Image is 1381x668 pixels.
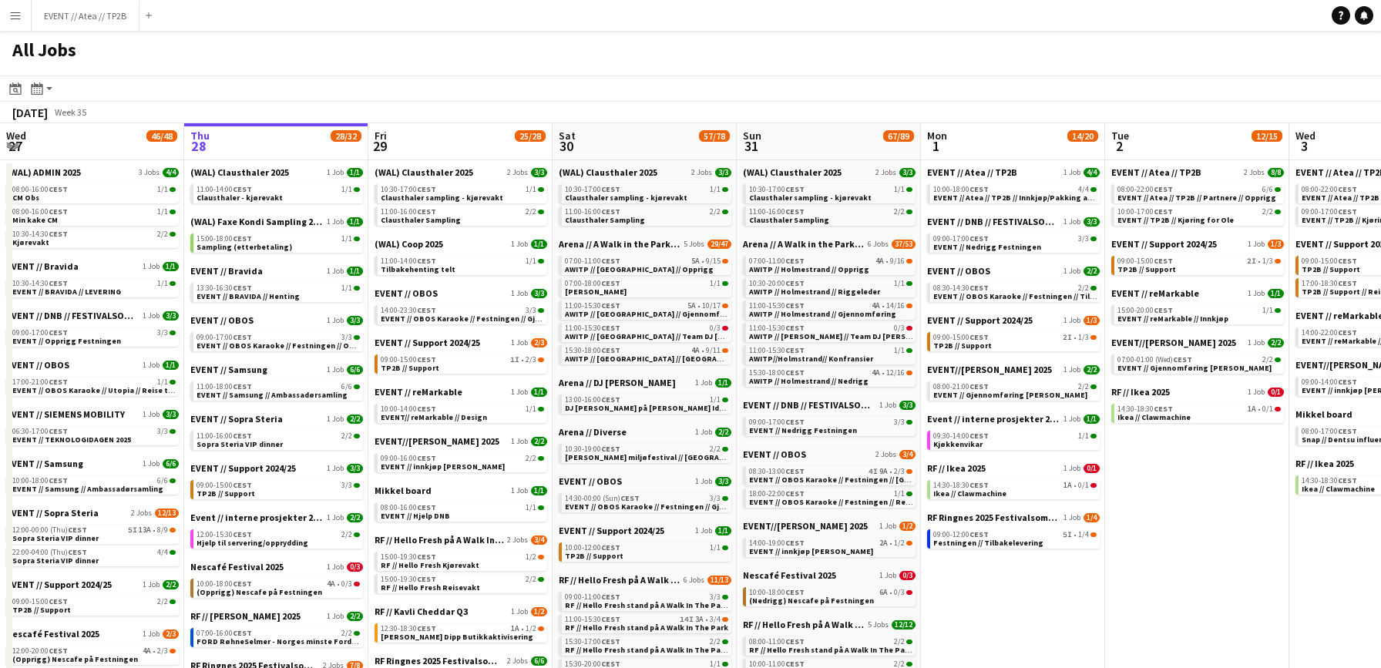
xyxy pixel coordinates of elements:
span: 3/3 [163,311,179,321]
a: 10:30-17:00CEST1/1Clausthaler sampling - kjørevakt [381,184,544,202]
span: CEST [1154,184,1173,194]
a: 08:00-22:00CEST6/6EVENT // Atea // TP2B // Partnere // Opprigg [1117,184,1281,202]
span: (WAL) Coop 2025 [375,238,443,250]
span: CEST [233,184,252,194]
span: 07:00-11:00 [749,257,805,265]
span: EVENT // Bravida [190,265,263,277]
span: 1 Job [1063,168,1080,177]
div: (WAL) Faxe Kondi Sampling 20251 Job1/115:00-18:00CEST1/1Sampling (etterbetaling) [190,216,363,265]
div: EVENT // Bravida1 Job1/110:30-14:30CEST1/1EVENT // BRAVIDA // LEVERING [6,260,179,310]
div: • [933,334,1097,341]
a: 15:00-18:00CEST1/1Sampling (etterbetaling) [197,233,360,251]
span: 9/15 [706,257,721,265]
span: 09:00-17:00 [933,235,989,243]
span: AWITP // Kristiansand // Gjennomføring [565,309,741,319]
span: Fredrik [565,287,627,297]
span: EVENT // OBOS Karaoke // Festningen // Tilbakelevering [933,291,1139,301]
span: 09:00-15:00 [933,334,989,341]
a: (WAL) ADMIN 20253 Jobs4/4 [6,166,179,178]
div: (WAL) Clausthaler 20252 Jobs3/310:30-17:00CEST1/1Clausthaler sampling - kjørevakt11:00-16:00CEST2... [743,166,916,238]
span: 09:00-17:00 [197,334,252,341]
span: 11:00-16:00 [749,208,805,216]
span: 3/3 [531,168,547,177]
span: 1/3 [1262,257,1273,265]
a: EVENT // Support 2024/251 Job2/3 [375,337,547,348]
a: 10:30-17:00CEST1/1Clausthaler sampling - kjørevakt [749,184,912,202]
span: 08:00-16:00 [12,186,68,193]
span: CEST [1338,256,1357,266]
span: 08:00-22:00 [1302,186,1357,193]
span: CEST [417,184,436,194]
a: (WAL) Clausthaler 20252 Jobs3/3 [559,166,731,178]
span: 1/1 [341,235,352,243]
span: 11:00-14:00 [197,186,252,193]
span: 0/3 [894,324,905,332]
a: 09:00-17:00CEST3/3EVENT // Nedrigg Festningen [933,233,1097,251]
div: EVENT // Support 2024/251 Job2/309:00-15:00CEST1I•2/3TP2B // Support [375,337,547,386]
div: EVENT // OBOS1 Job3/314:00-23:30CEST3/3EVENT // OBOS Karaoke // Festningen // Gjennomføring [375,287,547,337]
a: EVENT // Support 2024/251 Job1/3 [927,314,1100,326]
span: 1 Job [1063,316,1080,325]
span: EVENT // Bravida [6,260,79,272]
span: CEST [49,278,68,288]
span: 2 Jobs [507,168,528,177]
span: Arena // A Walk in the Park 2025 [743,238,865,250]
span: 4A [872,302,880,310]
span: 1/3 [1268,240,1284,249]
span: CEST [1338,206,1357,217]
a: EVENT // Bravida1 Job1/1 [6,260,179,272]
a: 10:00-17:00CEST2/2EVENT // TP2B // Kjøring for Ole [1117,206,1281,224]
div: EVENT // reMarkable1 Job1/115:00-20:00CEST1/1EVENT // reMarkable // Innkjøp [1111,287,1284,337]
a: 10:00-18:00CEST4/4EVENT // Atea // TP2B // Innkjøp/Pakking av bil [933,184,1097,202]
span: CEST [785,184,805,194]
span: EVENT // reMarkable [1111,287,1199,299]
a: EVENT // Support 2024/251 Job1/3 [1111,238,1284,250]
span: Clausthaler sampling - kjørevakt [381,193,503,203]
span: CEST [601,300,620,311]
span: 11:00-15:30 [565,302,620,310]
span: Clausthaler Sampling [749,215,829,225]
span: 3/3 [1078,235,1089,243]
div: EVENT // DNB // FESTIVALSOMMER 20251 Job3/309:00-17:00CEST3/3EVENT // Opprigg Festningen [6,310,179,359]
span: EVENT // Atea // TP2B // Partnere // Opprigg [1117,193,1276,203]
span: 3/3 [531,289,547,298]
a: 09:00-15:00CEST2I•1/3TP2B // Support [1117,256,1281,274]
span: 1/1 [1262,307,1273,314]
span: CEST [233,233,252,243]
a: 11:00-15:30CEST5A•10/17AWITP // [GEOGRAPHIC_DATA] // Gjennomføring [565,300,728,318]
span: 10:30-17:00 [381,186,436,193]
span: 5A [691,257,700,265]
span: 14/16 [886,302,905,310]
button: EVENT // Atea // TP2B [32,1,139,31]
span: 10:30-17:00 [565,186,620,193]
span: EVENT // Support 2024/25 [1111,238,1217,250]
span: CEST [969,184,989,194]
span: 3/3 [347,316,363,325]
a: Arena // A Walk in the Park 20255 Jobs29/47 [559,238,731,250]
span: 4/4 [163,168,179,177]
div: (WAL) ADMIN 20253 Jobs4/408:00-16:00CEST1/1CM Obs08:00-16:00CEST1/1Min kake CM10:30-14:30CEST2/2K... [6,166,179,260]
span: CEST [1338,327,1357,337]
span: 1/1 [157,186,168,193]
a: 07:00-11:00CEST4A•9/16AWITP // Holmestrand // Opprigg [749,256,912,274]
span: 1/1 [163,262,179,271]
a: 11:00-14:00CEST1/1Tilbakehenting telt [381,256,544,274]
a: 07:00-18:00CEST1/1[PERSON_NAME] [565,278,728,296]
a: Arena // A Walk in the Park 20256 Jobs37/53 [743,238,916,250]
span: 4/4 [1078,186,1089,193]
a: EVENT // reMarkable1 Job1/1 [1111,287,1284,299]
a: 10:30-20:00CEST1/1AWITP // Holmestrand // Riggeleder [749,278,912,296]
span: 11:00-15:30 [749,324,805,332]
span: 11:00-16:00 [565,208,620,216]
span: 1/3 [1084,316,1100,325]
span: 3/3 [526,307,536,314]
span: 5A [687,302,696,310]
div: • [1117,257,1281,265]
a: 11:00-16:00CEST2/2Clausthaler Sampling [381,206,544,224]
span: 1/1 [894,186,905,193]
span: 11:00-16:00 [381,208,436,216]
a: 09:00-17:00CEST3/3EVENT // Opprigg Festningen [12,327,176,345]
span: 6/6 [1262,186,1273,193]
span: 15:00-18:00 [197,235,252,243]
span: EVENT // Atea // TP2B [927,166,1017,178]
